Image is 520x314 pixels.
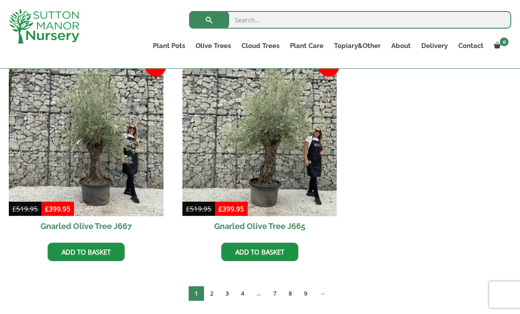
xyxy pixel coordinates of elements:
[313,286,331,301] a: →
[182,62,337,216] img: Gnarled Olive Tree J665
[204,286,219,301] a: Page 2
[285,40,329,52] a: Plant Care
[48,243,125,261] a: Add to basket: “Gnarled Olive Tree J667”
[182,216,337,236] h2: Gnarled Olive Tree J665
[219,286,235,301] a: Page 3
[489,40,511,52] a: 0
[219,204,244,213] bdi: 399.95
[219,204,223,213] span: £
[329,40,386,52] a: Topiary&Other
[9,286,511,304] nav: Product Pagination
[182,62,337,236] a: Sale! Gnarled Olive Tree J665
[9,62,163,236] a: Sale! Gnarled Olive Tree J667
[250,286,267,301] span: …
[9,216,163,236] h2: Gnarled Olive Tree J667
[416,40,453,52] a: Delivery
[9,62,163,216] img: Gnarled Olive Tree J667
[386,40,416,52] a: About
[186,204,190,213] span: £
[190,40,236,52] a: Olive Trees
[148,40,190,52] a: Plant Pots
[12,204,16,213] span: £
[500,37,509,46] span: 0
[45,204,49,213] span: £
[189,286,204,301] span: Page 1
[9,9,79,44] img: logo
[221,243,298,261] a: Add to basket: “Gnarled Olive Tree J665”
[298,286,313,301] a: Page 9
[236,40,285,52] a: Cloud Trees
[189,11,511,29] input: Search...
[267,286,282,301] a: Page 7
[235,286,250,301] a: Page 4
[186,204,212,213] bdi: 519.95
[453,40,489,52] a: Contact
[45,204,71,213] bdi: 399.95
[282,286,298,301] a: Page 8
[12,204,38,213] bdi: 519.95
